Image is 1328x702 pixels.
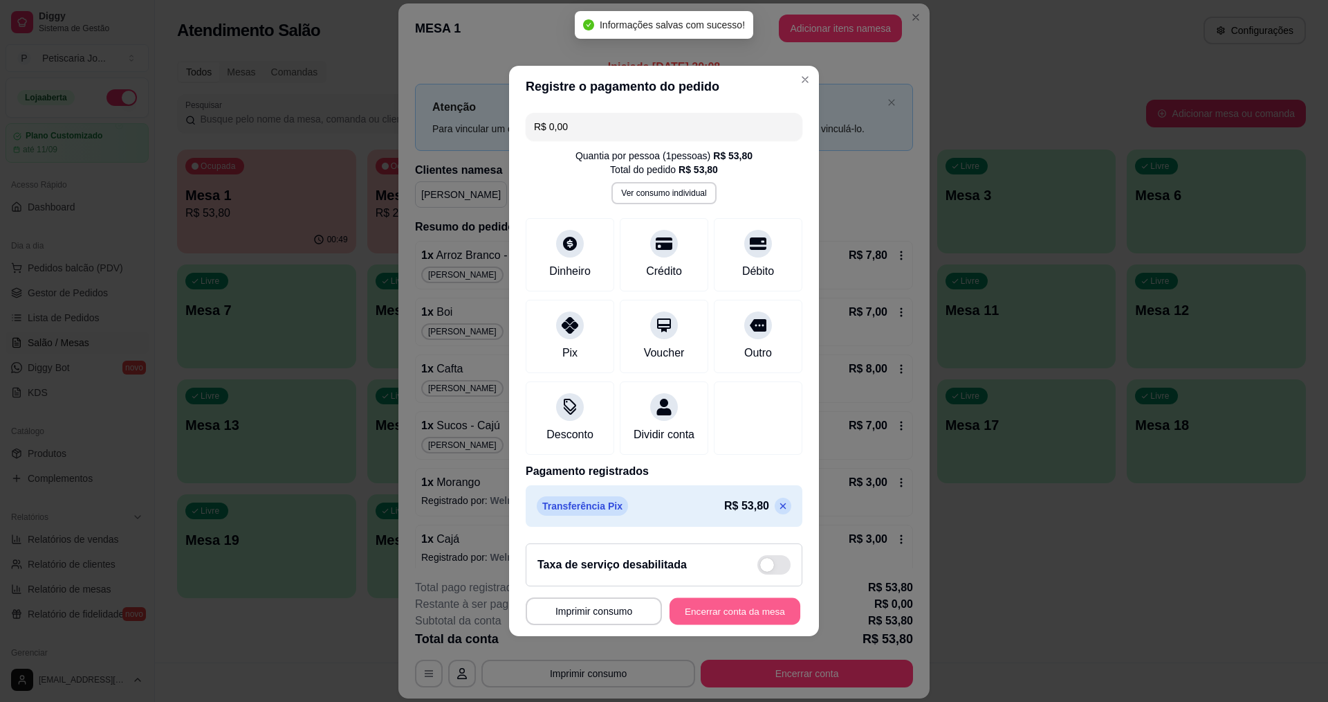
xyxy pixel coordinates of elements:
[610,163,718,177] div: Total do pedido
[670,598,800,625] button: Encerrar conta da mesa
[644,345,685,361] div: Voucher
[549,263,591,280] div: Dinheiro
[537,557,687,573] h2: Taxa de serviço desabilitada
[679,163,718,177] div: R$ 53,80
[794,69,816,91] button: Close
[713,149,753,163] div: R$ 53,80
[546,426,593,443] div: Desconto
[534,113,794,141] input: Ex.: hambúrguer de cordeiro
[611,182,716,204] button: Ver consumo individual
[742,263,774,280] div: Débito
[537,496,628,516] p: Transferência Pix
[583,19,594,30] span: check-circle
[646,263,682,280] div: Crédito
[575,149,753,163] div: Quantia por pessoa ( 1 pessoas)
[744,345,772,361] div: Outro
[526,597,662,625] button: Imprimir consumo
[600,19,745,30] span: Informações salvas com sucesso!
[562,345,578,361] div: Pix
[724,498,769,514] p: R$ 53,80
[634,426,694,443] div: Dividir conta
[526,463,802,480] p: Pagamento registrados
[509,66,819,107] header: Registre o pagamento do pedido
